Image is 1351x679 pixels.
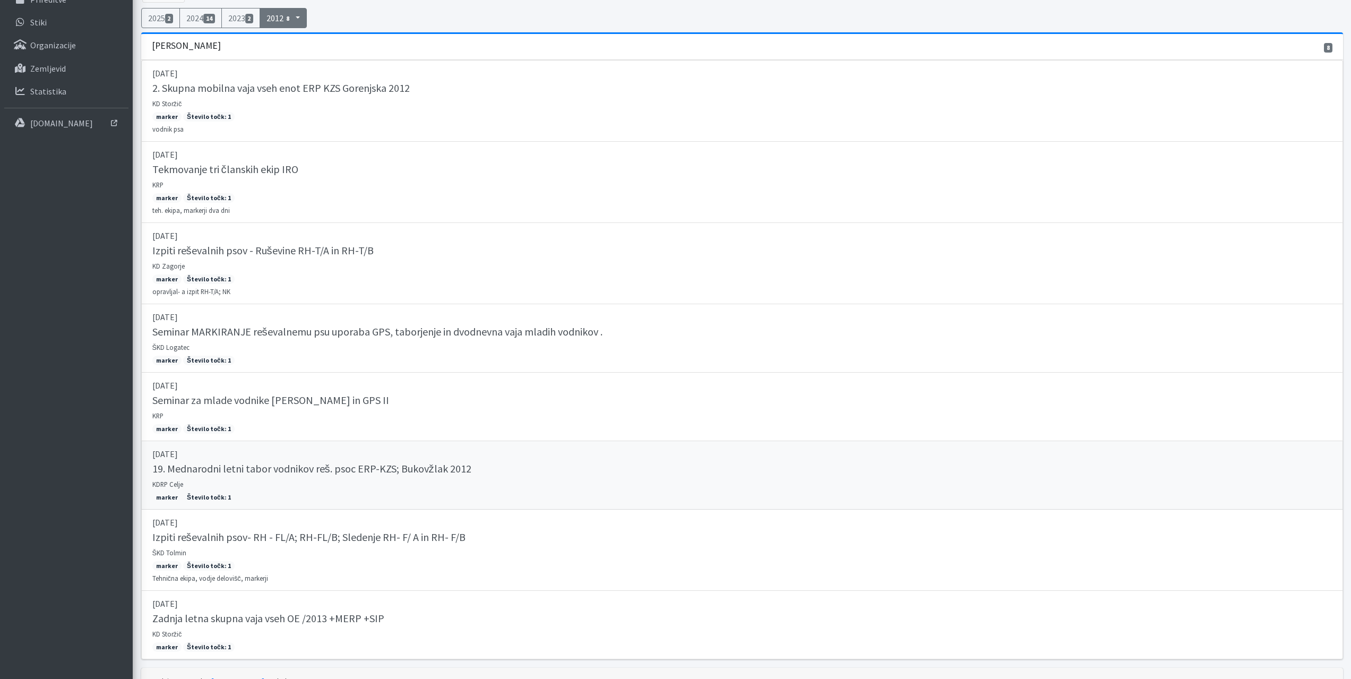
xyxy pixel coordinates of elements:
span: 2 [165,14,174,23]
h5: 2. Skupna mobilna vaja vseh enot ERP KZS Gorenjska 2012 [152,82,410,94]
span: Število točk: 1 [183,193,235,203]
span: Število točk: 1 [183,561,235,571]
a: [DOMAIN_NAME] [4,113,128,134]
a: 20252 [141,8,180,28]
a: [DATE] Tekmovanje tri članskih ekip IRO KRP marker Število točk: 1 teh. ekipa, markerji dva dni [141,142,1343,223]
h5: Seminar MARKIRANJE reševalnemu psu uporaba GPS, taborjenje in dvodnevna vaja mladih vodnikov . [152,325,603,338]
a: 202414 [179,8,222,28]
h3: [PERSON_NAME] [152,40,221,51]
a: [DATE] Seminar MARKIRANJE reševalnemu psu uporaba GPS, taborjenje in dvodnevna vaja mladih vodnik... [141,304,1343,373]
small: ŠKD Tolmin [152,548,187,557]
a: Zemljevid [4,58,128,79]
a: [DATE] Izpiti reševalnih psov- RH - FL/A; RH-FL/B; Sledenje RH- F/ A in RH- F/B ŠKD Tolmin marker... [141,510,1343,591]
p: [DOMAIN_NAME] [30,118,93,128]
span: marker [152,493,182,502]
span: marker [152,356,182,365]
a: [DATE] Seminar za mlade vodnike [PERSON_NAME] in GPS II KRP marker Število točk: 1 [141,373,1343,441]
small: ŠKD Logatec [152,343,190,351]
h5: 19. Mednarodni letni tabor vodnikov reš. psoc ERP-KZS; Bukovžlak 2012 [152,462,471,475]
small: vodnik psa [152,125,184,133]
p: Organizacije [30,40,76,50]
span: marker [152,193,182,203]
p: Zemljevid [30,63,66,74]
span: 2 [245,14,254,23]
span: marker [152,424,182,434]
p: [DATE] [152,597,1332,610]
h5: Izpiti reševalnih psov - Ruševine RH-T/A in RH-T/B [152,244,374,257]
small: KD Storžič [152,630,182,638]
p: [DATE] [152,448,1332,460]
a: 20232 [221,8,261,28]
p: [DATE] [152,379,1332,392]
a: Stiki [4,12,128,33]
p: Stiki [30,17,47,28]
small: KRP [152,181,164,189]
p: Statistika [30,86,66,97]
span: marker [152,112,182,122]
span: 8 [283,14,292,23]
span: Število točk: 1 [183,274,235,284]
span: marker [152,561,182,571]
h5: Tekmovanje tri članskih ekip IRO [152,163,298,176]
button: 20128 [260,8,307,28]
a: Statistika [4,81,128,102]
span: Število točk: 1 [183,642,235,652]
small: teh. ekipa, markerji dva dni [152,206,230,214]
small: KD Storžič [152,99,182,108]
h5: Izpiti reševalnih psov- RH - FL/A; RH-FL/B; Sledenje RH- F/ A in RH- F/B [152,531,466,544]
p: [DATE] [152,311,1332,323]
a: [DATE] 19. Mednarodni letni tabor vodnikov reš. psoc ERP-KZS; Bukovžlak 2012 KDRP Celje marker Št... [141,441,1343,510]
span: Število točk: 1 [183,112,235,122]
small: KRP [152,411,164,420]
p: [DATE] [152,516,1332,529]
p: [DATE] [152,67,1332,80]
h5: Zadnja letna skupna vaja vseh OE /2013 +MERP +SIP [152,612,384,625]
span: marker [152,274,182,284]
span: 14 [203,14,215,23]
p: [DATE] [152,229,1332,242]
a: Organizacije [4,35,128,56]
small: Tehnična ekipa, vodje delovišč, markerji [152,574,268,582]
span: Število točk: 1 [183,424,235,434]
small: KDRP Celje [152,480,183,488]
span: marker [152,642,182,652]
small: KD Zagorje [152,262,185,270]
span: Število točk: 1 [183,356,235,365]
span: Število točk: 1 [183,493,235,502]
a: [DATE] Zadnja letna skupna vaja vseh OE /2013 +MERP +SIP KD Storžič marker Število točk: 1 [141,591,1343,659]
p: [DATE] [152,148,1332,161]
small: opravljal- a izpit RH-T/A; NK [152,287,230,296]
a: [DATE] Izpiti reševalnih psov - Ruševine RH-T/A in RH-T/B KD Zagorje marker Število točk: 1 oprav... [141,223,1343,304]
span: 8 [1324,43,1332,53]
a: [DATE] 2. Skupna mobilna vaja vseh enot ERP KZS Gorenjska 2012 KD Storžič marker Število točk: 1 ... [141,60,1343,142]
h5: Seminar za mlade vodnike [PERSON_NAME] in GPS II [152,394,389,407]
